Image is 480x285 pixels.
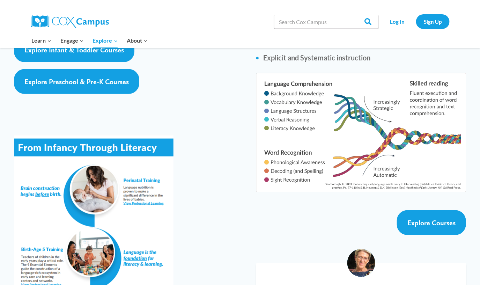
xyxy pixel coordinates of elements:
[122,33,152,48] button: Child menu of About
[27,33,56,48] button: Child menu of Learn
[416,14,450,29] a: Sign Up
[382,14,413,29] a: Log In
[407,219,456,227] span: Explore Courses
[397,210,466,235] a: Explore Courses
[14,69,139,94] a: Explore Preschool & Pre-K Courses
[27,33,152,48] nav: Primary Navigation
[24,78,129,86] span: Explore Preschool & Pre-K Courses
[14,37,134,62] a: Explore Infant & Toddler Courses
[382,14,450,29] nav: Secondary Navigation
[88,33,123,48] button: Child menu of Explore
[24,46,124,54] span: Explore Infant & Toddler Courses
[263,53,370,62] strong: Explicit and Systematic instruction
[31,15,109,28] img: Cox Campus
[56,33,88,48] button: Child menu of Engage
[256,73,466,192] img: Diagram of Scarborough's Rope
[274,15,379,29] input: Search Cox Campus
